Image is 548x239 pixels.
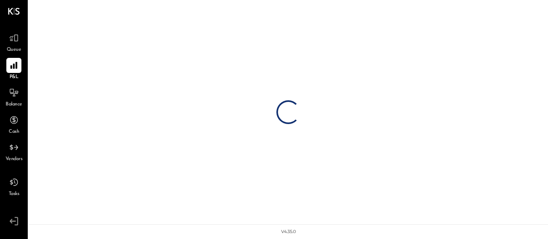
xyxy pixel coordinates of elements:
span: Balance [6,101,22,108]
a: P&L [0,58,27,81]
a: Cash [0,113,27,136]
div: v 4.35.0 [281,229,296,235]
a: Queue [0,31,27,54]
span: Cash [9,128,19,136]
span: P&L [10,74,19,81]
a: Balance [0,85,27,108]
span: Queue [7,46,21,54]
a: Tasks [0,175,27,198]
span: Tasks [9,191,19,198]
span: Vendors [6,156,23,163]
a: Vendors [0,140,27,163]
